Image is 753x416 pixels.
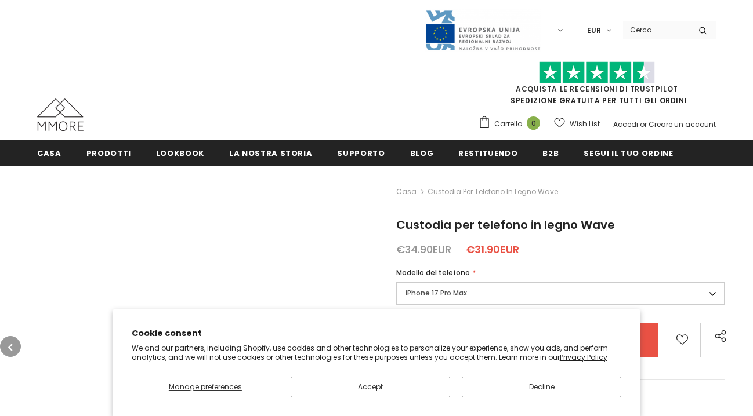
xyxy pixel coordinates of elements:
a: Accedi [613,119,638,129]
span: Manage preferences [169,382,242,392]
span: Restituendo [458,148,517,159]
a: Privacy Policy [560,352,607,362]
span: Blog [410,148,434,159]
span: Custodia per telefono in legno Wave [396,217,615,233]
a: La nostra storia [229,140,312,166]
span: or [640,119,647,129]
a: Casa [37,140,61,166]
img: Casi MMORE [37,98,84,131]
span: supporto [337,148,385,159]
span: B2B [542,148,559,159]
span: EUR [587,25,601,37]
a: Carrello 0 [478,115,546,133]
span: Custodia per telefono in legno Wave [428,185,558,199]
span: La nostra storia [229,148,312,159]
a: Lookbook [156,140,204,166]
img: Javni Razpis [425,9,541,52]
a: Acquista le recensioni di TrustPilot [516,84,678,94]
span: Wish List [570,118,600,130]
span: €31.90EUR [466,242,519,257]
a: supporto [337,140,385,166]
a: Creare un account [649,119,716,129]
button: Manage preferences [132,377,279,397]
span: Lookbook [156,148,204,159]
span: €34.90EUR [396,242,451,257]
a: B2B [542,140,559,166]
button: Accept [291,377,450,397]
span: Casa [37,148,61,159]
span: Carrello [494,118,522,130]
a: Restituendo [458,140,517,166]
a: Prodotti [86,140,131,166]
a: Javni Razpis [425,25,541,35]
span: SPEDIZIONE GRATUITA PER TUTTI GLI ORDINI [478,67,716,105]
h2: Cookie consent [132,327,622,340]
input: Search Site [623,21,690,38]
span: Prodotti [86,148,131,159]
button: Decline [462,377,621,397]
a: Wish List [554,114,600,134]
img: Fidati di Pilot Stars [539,61,655,84]
a: Blog [410,140,434,166]
span: Modello del telefono [396,268,470,278]
a: Segui il tuo ordine [584,140,673,166]
span: Segui il tuo ordine [584,148,673,159]
a: Casa [396,185,417,199]
p: We and our partners, including Shopify, use cookies and other technologies to personalize your ex... [132,344,622,362]
label: iPhone 17 Pro Max [396,282,725,305]
span: 0 [527,116,540,130]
